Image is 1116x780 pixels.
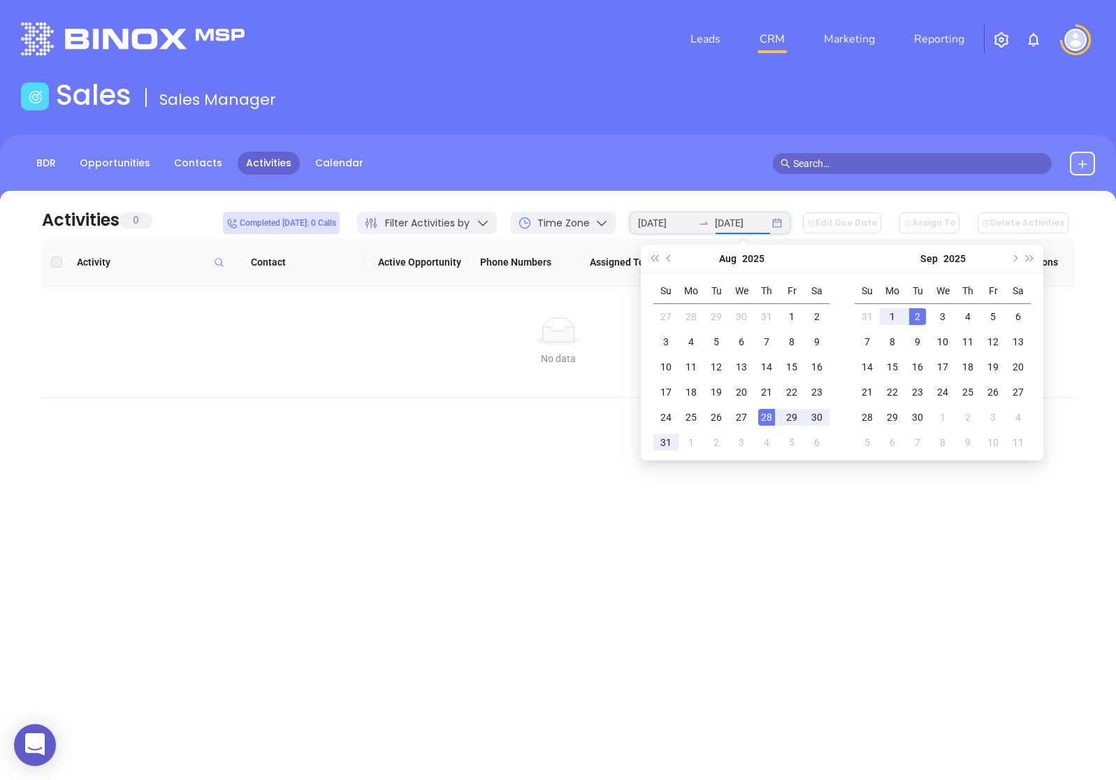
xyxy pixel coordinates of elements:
input: End date [715,215,769,231]
td: 2025-09-07 [855,329,880,354]
div: 26 [708,409,725,426]
a: Reporting [908,25,970,53]
img: iconSetting [993,31,1010,48]
th: Sa [1006,279,1031,304]
th: Fr [980,279,1006,304]
div: 29 [884,409,901,426]
button: Choose a year [742,245,764,273]
div: 11 [1010,434,1027,451]
td: 2025-09-30 [905,405,930,430]
td: 2025-10-02 [955,405,980,430]
button: Edit Due Date [803,212,881,233]
button: Previous month (PageUp) [662,245,677,273]
th: Actions [1019,238,1074,287]
div: 5 [985,308,1001,325]
div: 6 [884,434,901,451]
div: 29 [783,409,800,426]
div: 28 [859,409,876,426]
button: Choose a month [920,245,938,273]
div: 1 [683,434,700,451]
td: 2025-09-12 [980,329,1006,354]
button: Assign To [899,212,959,233]
td: 2025-09-17 [930,354,955,380]
th: Su [653,279,679,304]
div: 6 [1010,308,1027,325]
div: 31 [859,308,876,325]
td: 2025-09-24 [930,380,955,405]
div: 11 [683,359,700,375]
td: 2025-08-05 [704,329,729,354]
th: We [930,279,955,304]
td: 2025-09-29 [880,405,905,430]
td: 2025-08-09 [804,329,829,354]
div: 5 [783,434,800,451]
div: 10 [985,434,1001,451]
button: Choose a month [719,245,737,273]
th: Sa [804,279,829,304]
div: 4 [1010,409,1027,426]
td: 2025-08-31 [653,430,679,455]
td: 2025-08-30 [804,405,829,430]
td: 2025-08-24 [653,405,679,430]
input: Start date [638,215,693,231]
td: 2025-08-06 [729,329,754,354]
div: 6 [809,434,825,451]
div: 4 [758,434,775,451]
div: 26 [985,384,1001,400]
div: 8 [884,333,901,350]
td: 2025-08-01 [779,304,804,330]
td: 2025-08-31 [855,304,880,330]
div: 27 [658,308,674,325]
td: 2025-09-06 [804,430,829,455]
td: 2025-10-08 [930,430,955,455]
td: 2025-07-29 [704,304,729,330]
div: 11 [959,333,976,350]
div: No data [53,351,1063,366]
div: 21 [758,384,775,400]
div: 22 [884,384,901,400]
a: CRM [754,25,790,53]
th: Status [845,238,927,287]
div: 14 [859,359,876,375]
div: 8 [783,333,800,350]
div: 2 [708,434,725,451]
th: Th [955,279,980,304]
div: 16 [809,359,825,375]
div: 4 [959,308,976,325]
div: 3 [658,333,674,350]
div: 4 [683,333,700,350]
div: 12 [708,359,725,375]
span: Sales Manager [159,89,276,110]
div: 3 [733,434,750,451]
div: 9 [909,333,926,350]
button: Next month (PageDown) [1006,245,1022,273]
div: 13 [1010,333,1027,350]
td: 2025-09-05 [779,430,804,455]
div: 7 [758,333,775,350]
div: 5 [859,434,876,451]
div: 2 [809,308,825,325]
div: 25 [683,409,700,426]
div: 14 [758,359,775,375]
div: 21 [859,384,876,400]
div: 28 [758,409,775,426]
td: 2025-10-07 [905,430,930,455]
span: swap-right [698,217,709,229]
td: 2025-08-26 [704,405,729,430]
a: Opportunities [71,152,159,175]
div: 29 [708,308,725,325]
div: 17 [934,359,951,375]
div: 25 [959,384,976,400]
td: 2025-10-11 [1006,430,1031,455]
th: Th [754,279,779,304]
span: to [698,217,709,229]
div: 6 [733,333,750,350]
div: 31 [658,434,674,451]
div: 1 [783,308,800,325]
td: 2025-08-13 [729,354,754,380]
a: Contacts [166,152,231,175]
div: 12 [985,333,1001,350]
div: 20 [1010,359,1027,375]
td: 2025-09-26 [980,380,1006,405]
div: 18 [683,384,700,400]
